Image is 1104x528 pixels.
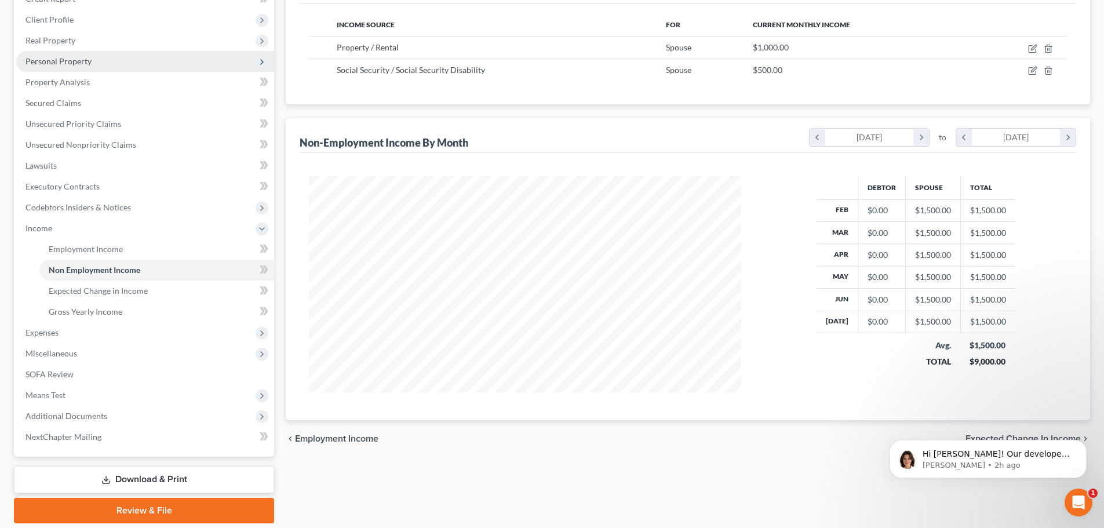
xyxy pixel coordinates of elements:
span: Income Source [337,20,395,29]
td: $1,500.00 [960,311,1015,333]
td: $1,500.00 [960,221,1015,243]
a: Property Analysis [16,72,274,93]
span: Spouse [666,42,691,52]
i: chevron_left [286,434,295,443]
div: TOTAL [914,356,951,367]
div: $0.00 [868,205,896,216]
div: $0.00 [868,294,896,305]
div: $0.00 [868,227,896,239]
i: chevron_left [810,129,825,146]
div: Non-Employment Income By Month [300,136,468,150]
span: $500.00 [753,65,782,75]
i: chevron_right [913,129,929,146]
span: For [666,20,680,29]
td: $1,500.00 [960,244,1015,266]
span: Lawsuits [25,161,57,170]
a: Secured Claims [16,93,274,114]
th: Total [960,176,1015,199]
span: Miscellaneous [25,348,77,358]
a: SOFA Review [16,364,274,385]
td: $1,500.00 [960,266,1015,288]
div: $0.00 [868,271,896,283]
span: Property Analysis [25,77,90,87]
iframe: Intercom notifications message [872,416,1104,497]
span: Expenses [25,327,59,337]
span: Client Profile [25,14,74,24]
a: Employment Income [39,239,274,260]
a: Non Employment Income [39,260,274,281]
th: Apr [817,244,858,266]
a: Executory Contracts [16,176,274,197]
a: Review & File [14,498,274,523]
div: $1,500.00 [915,294,951,305]
div: $9,000.00 [970,356,1006,367]
span: Secured Claims [25,98,81,108]
th: Debtor [858,176,905,199]
span: Spouse [666,65,691,75]
span: Income [25,223,52,233]
a: Gross Yearly Income [39,301,274,322]
th: Jun [817,289,858,311]
th: [DATE] [817,311,858,333]
span: Non Employment Income [49,265,140,275]
div: $1,500.00 [915,271,951,283]
div: $1,500.00 [915,249,951,261]
span: Additional Documents [25,411,107,421]
td: $1,500.00 [960,289,1015,311]
a: Expected Change in Income [39,281,274,301]
span: Unsecured Priority Claims [25,119,121,129]
div: $0.00 [868,316,896,327]
th: May [817,266,858,288]
a: NextChapter Mailing [16,427,274,447]
div: $1,500.00 [915,316,951,327]
span: Employment Income [295,434,378,443]
a: Unsecured Nonpriority Claims [16,134,274,155]
div: [DATE] [972,129,1061,146]
span: SOFA Review [25,369,74,379]
span: Gross Yearly Income [49,307,122,316]
i: chevron_right [1060,129,1076,146]
span: Means Test [25,390,65,400]
div: [DATE] [825,129,914,146]
div: $1,500.00 [915,227,951,239]
span: NextChapter Mailing [25,432,101,442]
span: Expected Change in Income [49,286,148,296]
span: to [939,132,946,143]
td: $1,500.00 [960,199,1015,221]
span: 1 [1088,489,1098,498]
span: Current Monthly Income [753,20,850,29]
div: Avg. [914,340,951,351]
span: Employment Income [49,244,123,254]
a: Download & Print [14,466,274,493]
a: Lawsuits [16,155,274,176]
span: Codebtors Insiders & Notices [25,202,131,212]
span: Unsecured Nonpriority Claims [25,140,136,150]
span: Executory Contracts [25,181,100,191]
div: $1,500.00 [915,205,951,216]
div: $0.00 [868,249,896,261]
button: chevron_left Employment Income [286,434,378,443]
th: Mar [817,221,858,243]
span: Real Property [25,35,75,45]
iframe: Intercom live chat [1065,489,1092,516]
th: Spouse [905,176,960,199]
a: Unsecured Priority Claims [16,114,274,134]
th: Feb [817,199,858,221]
span: Social Security / Social Security Disability [337,65,485,75]
span: Personal Property [25,56,92,66]
div: $1,500.00 [970,340,1006,351]
span: Property / Rental [337,42,399,52]
i: chevron_left [956,129,972,146]
span: $1,000.00 [753,42,789,52]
